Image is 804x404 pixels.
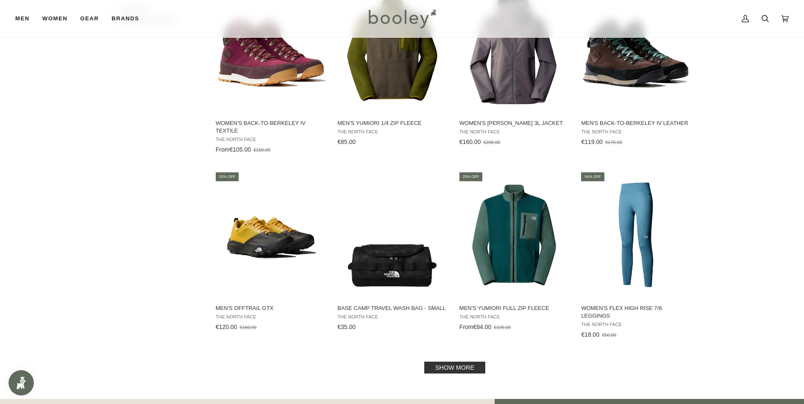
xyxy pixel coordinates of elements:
[459,304,569,312] span: Men's Yumiori Full Zip Fleece
[458,171,570,334] a: Men's Yumiori Full Zip Fleece
[15,14,30,23] span: Men
[336,179,448,291] img: The North Face Base Camp Travel Wash Bag - Small TNF Black / TNF White / NPF - Booley Galway
[111,14,139,23] span: Brands
[42,14,67,23] span: Women
[216,314,325,320] span: The North Face
[459,138,481,145] span: €160.00
[216,119,325,135] span: Women's Back-to-Berkeley IV Textile
[216,304,325,312] span: Men's Offtrail GTX
[337,119,447,127] span: Men's Yumiori 1/4 Zip Fleece
[483,140,500,145] span: €200.00
[581,129,691,135] span: The North Face
[494,325,511,330] span: €105.00
[216,137,325,142] span: The North Face
[459,129,569,135] span: The North Face
[581,322,691,327] span: The North Face
[459,314,569,320] span: The North Face
[581,138,603,145] span: €119.00
[459,324,473,330] span: From
[214,171,327,334] a: Men's Offtrail GTX
[473,324,492,330] span: €84.00
[602,332,616,338] span: €50.00
[216,364,694,371] div: Pagination
[336,171,448,334] a: Base Camp Travel Wash Bag - Small
[214,179,327,291] img: The North Face Men's OffTrail GTX Summit Gold / TNF Black - Booley Galway
[580,171,692,341] a: Women's Flex High Rise 7/8 Leggings
[581,119,691,127] span: Men's Back-to-Berkeley IV Leather
[580,179,692,291] img: The North Face Women's Flex High Rise 7/8 Leggings Algae Blue - Booley Galway
[337,314,447,320] span: The North Face
[337,304,447,312] span: Base Camp Travel Wash Bag - Small
[459,119,569,127] span: Women's [PERSON_NAME] 3L Jacket
[229,146,251,153] span: €105.00
[605,140,622,145] span: €170.00
[337,129,447,135] span: The North Face
[365,6,439,31] img: Booley
[581,331,599,338] span: €18.00
[458,179,570,291] img: The North Face Men's Yumiori Full Zip Fleece Deep Nori / Duck Green / TNF Black - Booley Galway
[581,172,604,181] div: 64% off
[337,138,356,145] span: €85.00
[216,146,230,153] span: From
[337,324,356,330] span: €35.00
[80,14,99,23] span: Gear
[424,362,485,374] a: Show more
[239,325,256,330] span: €160.00
[8,370,34,396] iframe: Button to open loyalty program pop-up
[216,172,239,181] div: 25% off
[216,324,237,330] span: €120.00
[253,147,270,152] span: €150.00
[581,304,691,320] span: Women's Flex High Rise 7/8 Leggings
[459,172,483,181] div: 20% off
